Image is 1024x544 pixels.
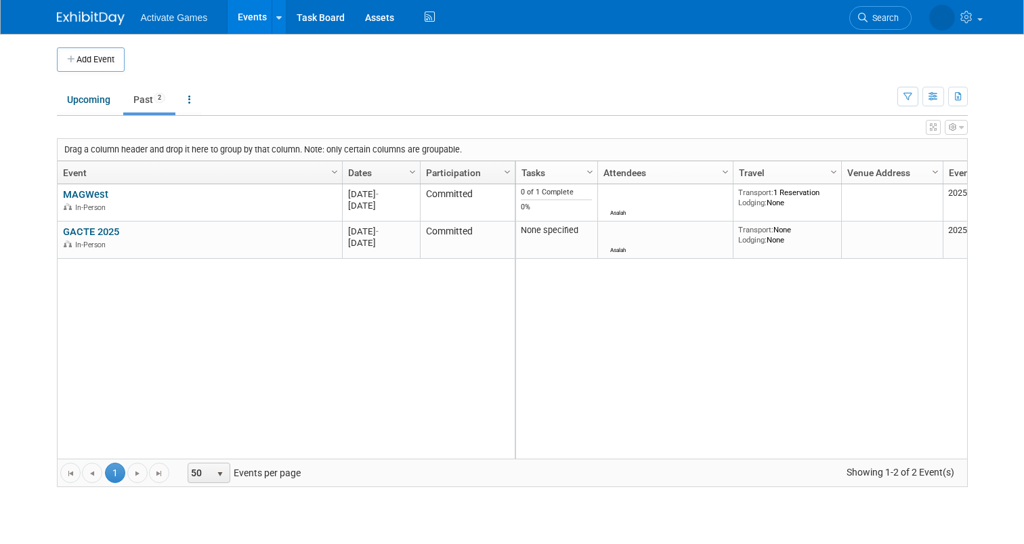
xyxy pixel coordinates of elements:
[65,468,76,479] span: Go to the first page
[426,161,506,184] a: Participation
[720,167,731,177] span: Column Settings
[606,245,630,253] div: Asalah Calendar
[521,188,592,197] div: 0 of 1 Complete
[718,161,733,182] a: Column Settings
[63,188,108,201] a: MAGWest
[329,167,340,177] span: Column Settings
[847,161,934,184] a: Venue Address
[405,161,420,182] a: Column Settings
[63,161,333,184] a: Event
[420,184,515,222] td: Committed
[738,188,836,207] div: 1 Reservation None
[123,87,175,112] a: Past2
[348,161,411,184] a: Dates
[82,463,102,483] a: Go to the previous page
[828,167,839,177] span: Column Settings
[188,463,211,482] span: 50
[606,207,630,216] div: Asalah Calendar
[154,93,165,103] span: 2
[57,47,125,72] button: Add Event
[521,225,592,236] div: None specified
[739,161,832,184] a: Travel
[105,463,125,483] span: 1
[348,188,414,200] div: [DATE]
[64,240,72,247] img: In-Person Event
[868,13,899,23] span: Search
[584,167,595,177] span: Column Settings
[420,222,515,259] td: Committed
[215,469,226,480] span: select
[64,203,72,210] img: In-Person Event
[141,12,208,23] span: Activate Games
[348,237,414,249] div: [DATE]
[75,203,110,212] span: In-Person
[738,198,767,207] span: Lodging:
[149,463,169,483] a: Go to the last page
[834,463,966,482] span: Showing 1-2 of 2 Event(s)
[738,225,773,234] span: Transport:
[132,468,143,479] span: Go to the next page
[582,161,597,182] a: Column Settings
[826,161,841,182] a: Column Settings
[376,226,379,236] span: -
[407,167,418,177] span: Column Settings
[58,139,967,161] div: Drag a column header and drop it here to group by that column. Note: only certain columns are gro...
[75,240,110,249] span: In-Person
[738,235,767,245] span: Lodging:
[87,468,98,479] span: Go to the previous page
[63,226,119,238] a: GACTE 2025
[57,12,125,25] img: ExhibitDay
[738,225,836,245] div: None None
[738,188,773,197] span: Transport:
[170,463,314,483] span: Events per page
[60,463,81,483] a: Go to the first page
[929,5,955,30] img: Asalah Calendar
[376,189,379,199] span: -
[603,161,724,184] a: Attendees
[610,228,626,245] img: Asalah Calendar
[521,203,592,212] div: 0%
[154,468,165,479] span: Go to the last page
[57,87,121,112] a: Upcoming
[928,161,943,182] a: Column Settings
[500,161,515,182] a: Column Settings
[327,161,342,182] a: Column Settings
[849,6,912,30] a: Search
[127,463,148,483] a: Go to the next page
[521,161,589,184] a: Tasks
[930,167,941,177] span: Column Settings
[502,167,513,177] span: Column Settings
[610,191,626,207] img: Asalah Calendar
[348,226,414,237] div: [DATE]
[348,200,414,211] div: [DATE]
